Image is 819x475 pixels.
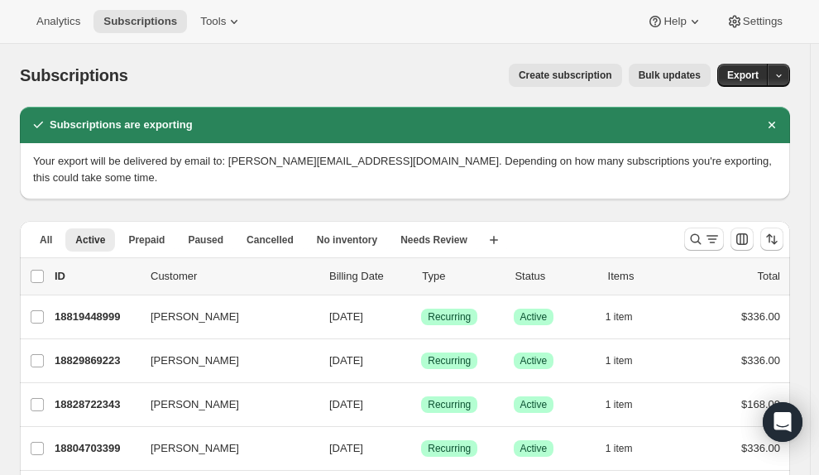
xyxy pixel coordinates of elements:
span: No inventory [317,233,377,247]
p: 18819448999 [55,309,137,325]
span: Your export will be delivered by email to: [PERSON_NAME][EMAIL_ADDRESS][DOMAIN_NAME]. Depending o... [33,155,772,184]
span: Recurring [428,310,471,324]
span: Active [75,233,105,247]
button: Bulk updates [629,64,711,87]
button: 1 item [606,437,651,460]
span: $168.00 [741,398,780,410]
div: Open Intercom Messenger [763,402,802,442]
button: 1 item [606,349,651,372]
button: Settings [716,10,793,33]
button: Search and filter results [684,228,724,251]
div: Type [422,268,501,285]
button: [PERSON_NAME] [141,391,306,418]
span: 1 item [606,310,633,324]
div: 18829869223[PERSON_NAME][DATE]SuccessRecurringSuccessActive1 item$336.00 [55,349,780,372]
button: Customize table column order and visibility [730,228,754,251]
p: 18829869223 [55,353,137,369]
span: [DATE] [329,398,363,410]
button: Sort the results [760,228,783,251]
div: 18819448999[PERSON_NAME][DATE]SuccessRecurringSuccessActive1 item$336.00 [55,305,780,329]
div: 18804703399[PERSON_NAME][DATE]SuccessRecurringSuccessActive1 item$336.00 [55,437,780,460]
span: Tools [200,15,226,28]
span: All [40,233,52,247]
span: Settings [743,15,783,28]
span: Subscriptions [20,66,128,84]
span: Active [520,398,548,411]
span: Analytics [36,15,80,28]
p: 18804703399 [55,440,137,457]
span: [PERSON_NAME] [151,440,239,457]
p: ID [55,268,137,285]
button: Create new view [481,228,507,252]
span: Export [727,69,759,82]
p: Total [758,268,780,285]
span: Active [520,354,548,367]
span: $336.00 [741,354,780,367]
button: [PERSON_NAME] [141,348,306,374]
p: Status [515,268,594,285]
span: [PERSON_NAME] [151,353,239,369]
button: 1 item [606,393,651,416]
button: Help [637,10,712,33]
span: Cancelled [247,233,294,247]
p: Customer [151,268,316,285]
span: Active [520,442,548,455]
span: Subscriptions [103,15,177,28]
span: [DATE] [329,354,363,367]
span: Recurring [428,354,471,367]
span: [DATE] [329,310,363,323]
span: Recurring [428,398,471,411]
button: Dismiss notification [760,113,783,137]
span: [PERSON_NAME] [151,396,239,413]
span: Create subscription [519,69,612,82]
span: Active [520,310,548,324]
button: Analytics [26,10,90,33]
span: Needs Review [400,233,467,247]
span: 1 item [606,398,633,411]
div: 18828722343[PERSON_NAME][DATE]SuccessRecurringSuccessActive1 item$168.00 [55,393,780,416]
div: Items [608,268,687,285]
span: Help [663,15,686,28]
p: 18828722343 [55,396,137,413]
h2: Subscriptions are exporting [50,117,193,133]
button: Tools [190,10,252,33]
p: Billing Date [329,268,409,285]
button: [PERSON_NAME] [141,304,306,330]
span: 1 item [606,354,633,367]
button: Create subscription [509,64,622,87]
span: 1 item [606,442,633,455]
div: IDCustomerBilling DateTypeStatusItemsTotal [55,268,780,285]
span: [DATE] [329,442,363,454]
button: 1 item [606,305,651,329]
span: Recurring [428,442,471,455]
button: Subscriptions [93,10,187,33]
span: $336.00 [741,310,780,323]
span: [PERSON_NAME] [151,309,239,325]
span: Bulk updates [639,69,701,82]
button: Export [717,64,769,87]
span: Paused [188,233,223,247]
button: [PERSON_NAME] [141,435,306,462]
span: $336.00 [741,442,780,454]
span: Prepaid [128,233,165,247]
